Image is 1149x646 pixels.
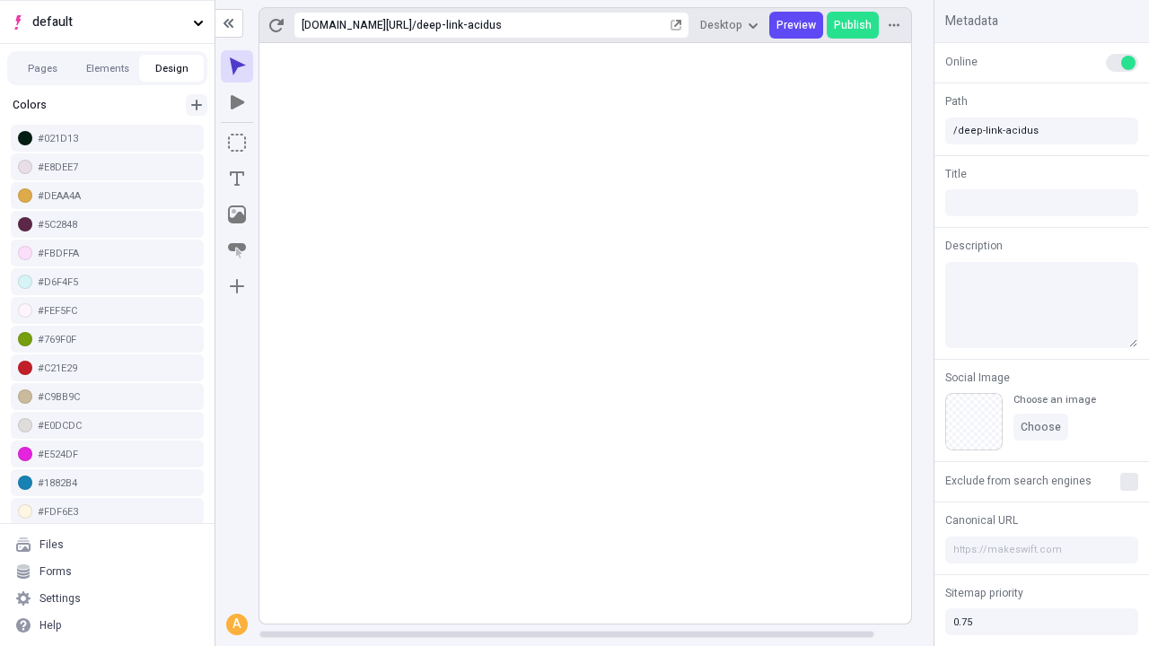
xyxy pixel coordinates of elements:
[38,247,197,260] div: #FBDFFA
[75,55,140,82] button: Elements
[38,218,197,231] div: #5C2848
[1021,420,1061,434] span: Choose
[11,498,204,525] button: #FDF6E3
[11,96,179,114] div: Colors
[38,362,197,375] div: #C21E29
[945,370,1010,386] span: Social Image
[38,476,197,490] div: #1882B4
[39,537,64,552] div: Files
[11,326,204,353] button: #769F0F
[39,618,62,633] div: Help
[693,12,766,39] button: Desktop
[827,12,879,39] button: Publish
[769,12,823,39] button: Preview
[221,127,253,159] button: Box
[11,469,204,496] button: #1882B4
[11,125,204,152] button: #021D13
[228,615,246,633] div: A
[38,189,197,203] div: #DEAA4A
[11,55,75,82] button: Pages
[38,161,197,174] div: #E8DEE7
[945,93,968,109] span: Path
[11,240,204,266] button: #FBDFFA
[945,238,1003,254] span: Description
[39,564,72,579] div: Forms
[11,268,204,295] button: #D6F4F5
[945,166,967,182] span: Title
[11,182,204,209] button: #DEAA4A
[945,473,1092,489] span: Exclude from search engines
[11,383,204,410] button: #C9BB9C
[412,18,417,32] div: /
[945,54,978,70] span: Online
[11,297,204,324] button: #FEF5FC
[776,18,816,32] span: Preview
[221,234,253,266] button: Button
[38,390,197,404] div: #C9BB9C
[700,18,742,32] span: Desktop
[11,153,204,180] button: #E8DEE7
[221,162,253,195] button: Text
[38,132,197,145] div: #021D13
[38,275,197,289] div: #D6F4F5
[11,412,204,439] button: #E0DCDC
[945,585,1023,601] span: Sitemap priority
[417,18,667,32] div: deep-link-acidus
[945,537,1138,563] input: https://makeswift.com
[834,18,872,32] span: Publish
[140,55,205,82] button: Design
[38,505,197,519] div: #FDF6E3
[221,198,253,231] button: Image
[39,591,81,606] div: Settings
[38,333,197,346] div: #769F0F
[32,13,186,32] span: default
[11,441,204,467] button: #E524DF
[1013,414,1068,441] button: Choose
[945,512,1018,528] span: Canonical URL
[38,304,197,318] div: #FEF5FC
[11,354,204,381] button: #C21E29
[1013,393,1096,406] div: Choose an image
[38,448,197,461] div: #E524DF
[11,211,204,238] button: #5C2848
[38,419,197,432] div: #E0DCDC
[302,18,412,32] div: [URL][DOMAIN_NAME]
